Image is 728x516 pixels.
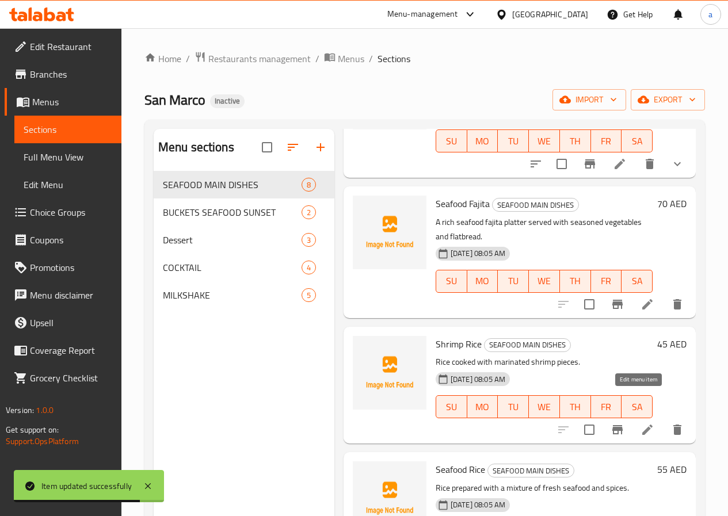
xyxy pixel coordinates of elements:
nav: breadcrumb [144,51,705,66]
button: TU [498,129,529,152]
span: TU [502,133,524,150]
button: Add section [307,133,334,161]
button: TH [560,270,591,293]
button: Branch-specific-item [604,291,631,318]
span: Grocery Checklist [30,371,112,385]
span: SA [626,399,648,415]
p: A rich seafood fajita platter served with seasoned vegetables and flatbread. [436,215,653,244]
span: MO [472,399,494,415]
span: Seafood Rice [436,461,485,478]
button: show more [664,150,691,178]
button: FR [591,395,622,418]
a: Restaurants management [195,51,311,66]
span: COCKTAIL [163,261,302,274]
div: SEAFOOD MAIN DISHES [487,464,574,477]
button: export [631,89,705,110]
span: Sort sections [279,133,307,161]
a: Branches [5,60,121,88]
span: FR [596,133,618,150]
div: Inactive [210,94,245,108]
button: FR [591,129,622,152]
span: SU [441,399,463,415]
button: MO [467,129,498,152]
a: Sections [14,116,121,143]
p: Rice prepared with a mixture of fresh seafood and spices. [436,481,653,495]
nav: Menu sections [154,166,334,314]
span: WE [533,273,555,289]
a: Edit menu item [613,157,627,171]
div: Item updated successfully [41,480,132,492]
a: Menus [5,88,121,116]
div: SEAFOOD MAIN DISHES [492,198,579,212]
span: MO [472,133,494,150]
span: Inactive [210,96,245,106]
a: Full Menu View [14,143,121,171]
span: Select to update [550,152,574,176]
h6: 55 AED [657,461,687,477]
span: Shrimp Rice [436,335,482,353]
span: Menus [32,95,112,109]
span: MO [472,273,494,289]
span: 2 [302,207,315,218]
p: Rice cooked with marinated shrimp pieces. [436,355,653,369]
a: Coverage Report [5,337,121,364]
span: MILKSHAKE [163,288,302,302]
span: 4 [302,262,315,273]
span: TH [565,133,586,150]
div: items [302,233,316,247]
a: Menus [324,51,364,66]
button: WE [529,129,560,152]
svg: Show Choices [670,157,684,171]
span: import [562,93,617,107]
span: SEAFOOD MAIN DISHES [485,338,570,351]
h6: 70 AED [657,196,687,212]
li: / [369,52,373,66]
span: TU [502,399,524,415]
div: items [302,288,316,302]
h2: Menu sections [158,139,234,156]
button: FR [591,270,622,293]
span: SA [626,273,648,289]
span: export [640,93,696,107]
span: FR [596,273,618,289]
div: SEAFOOD MAIN DISHES8 [154,171,334,198]
span: a [708,8,712,21]
div: BUCKETS SEAFOOD SUNSET [163,205,302,219]
button: TU [498,395,529,418]
a: Coupons [5,226,121,254]
span: Menus [338,52,364,66]
a: Support.OpsPlatform [6,434,79,449]
span: 3 [302,235,315,246]
div: Dessert [163,233,302,247]
button: import [552,89,626,110]
span: Branches [30,67,112,81]
div: items [302,178,316,192]
span: Edit Menu [24,178,112,192]
span: 5 [302,290,315,301]
span: SU [441,273,463,289]
span: WE [533,399,555,415]
li: / [186,52,190,66]
a: Menu disclaimer [5,281,121,309]
span: Full Menu View [24,150,112,164]
a: Edit Menu [14,171,121,198]
span: Upsell [30,316,112,330]
div: [GEOGRAPHIC_DATA] [512,8,588,21]
button: SA [622,270,653,293]
span: 8 [302,179,315,190]
a: Promotions [5,254,121,281]
span: TH [565,273,586,289]
a: Upsell [5,309,121,337]
span: SU [441,133,463,150]
span: TU [502,273,524,289]
span: Restaurants management [208,52,311,66]
img: Shrimp Rice [353,336,426,410]
span: Version: [6,403,34,418]
span: 1.0.0 [36,403,54,418]
button: Branch-specific-item [576,150,604,178]
button: sort-choices [522,150,550,178]
div: Menu-management [387,7,458,21]
span: WE [533,133,555,150]
a: Edit Restaurant [5,33,121,60]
